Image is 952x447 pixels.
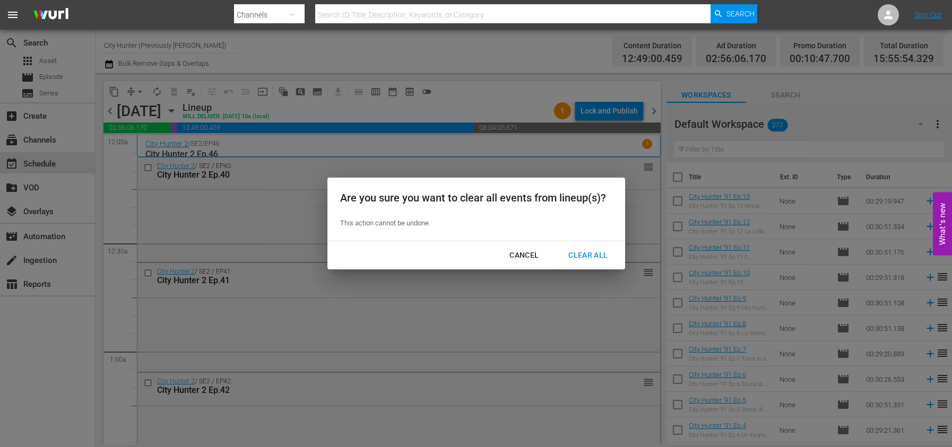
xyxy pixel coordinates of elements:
a: Sign Out [914,11,942,19]
span: menu [6,8,19,21]
button: Open Feedback Widget [933,192,952,255]
div: Cancel [501,249,547,262]
button: Cancel [497,246,551,265]
p: This action cannot be undone. [340,218,606,229]
div: Are you sure you want to clear all events from lineup(s)? [340,190,606,206]
div: Clear All [560,249,616,262]
span: Search [726,4,755,23]
button: Clear All [556,246,620,265]
img: ans4CAIJ8jUAAAAAAAAAAAAAAAAAAAAAAAAgQb4GAAAAAAAAAAAAAAAAAAAAAAAAJMjXAAAAAAAAAAAAAAAAAAAAAAAAgAT5G... [25,3,76,28]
